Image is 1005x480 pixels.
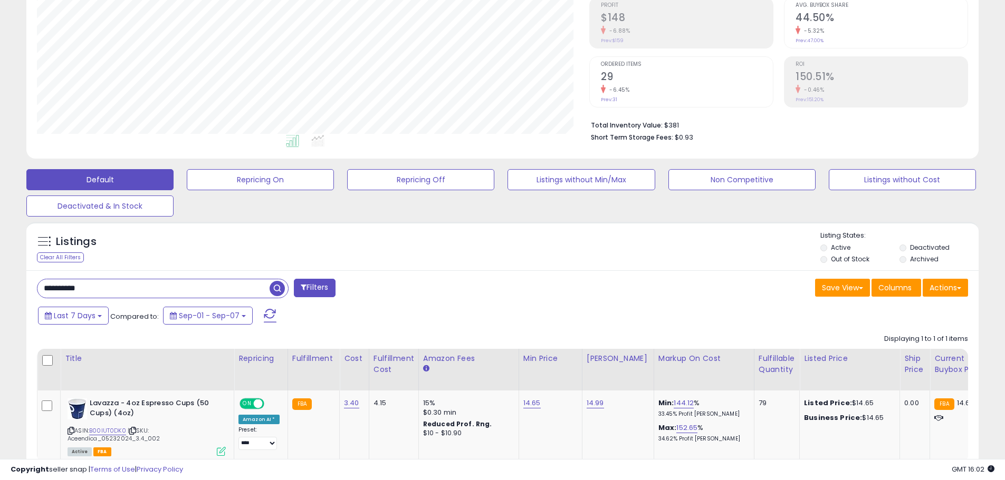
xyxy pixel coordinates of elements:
[658,423,677,433] b: Max:
[904,353,925,375] div: Ship Price
[93,447,111,456] span: FBA
[957,398,974,408] span: 14.65
[759,353,795,375] div: Fulfillable Quantity
[601,96,617,103] small: Prev: 31
[587,353,649,364] div: [PERSON_NAME]
[675,132,693,142] span: $0.93
[872,279,921,297] button: Columns
[26,195,174,217] button: Deactivated & In Stock
[923,279,968,297] button: Actions
[90,398,218,420] b: Lavazza - 4oz Espresso Cups (50 Cups) (4oz)
[815,279,870,297] button: Save View
[804,413,892,423] div: $14.65
[238,353,283,364] div: Repricing
[759,398,791,408] div: 79
[796,3,968,8] span: Avg. Buybox Share
[90,464,135,474] a: Terms of Use
[820,231,979,241] p: Listing States:
[601,12,773,26] h2: $148
[374,398,410,408] div: 4.15
[238,415,280,424] div: Amazon AI *
[89,426,126,435] a: B00IUT0DK0
[910,243,950,252] label: Deactivated
[878,282,912,293] span: Columns
[523,398,541,408] a: 14.65
[800,86,824,94] small: -0.46%
[347,169,494,190] button: Repricing Off
[934,398,954,410] small: FBA
[187,169,334,190] button: Repricing On
[796,71,968,85] h2: 150.51%
[676,423,697,433] a: 152.65
[110,311,159,321] span: Compared to:
[344,398,359,408] a: 3.40
[423,364,429,374] small: Amazon Fees.
[796,62,968,67] span: ROI
[11,465,183,475] div: seller snap | |
[294,279,335,297] button: Filters
[884,334,968,344] div: Displaying 1 to 1 of 1 items
[523,353,578,364] div: Min Price
[56,234,97,249] h5: Listings
[601,37,624,44] small: Prev: $159
[601,71,773,85] h2: 29
[804,398,892,408] div: $14.65
[587,398,604,408] a: 14.99
[241,399,254,408] span: ON
[601,62,773,67] span: Ordered Items
[831,254,869,263] label: Out of Stock
[804,413,862,423] b: Business Price:
[292,398,312,410] small: FBA
[591,133,673,142] b: Short Term Storage Fees:
[658,410,746,418] p: 33.45% Profit [PERSON_NAME]
[601,3,773,8] span: Profit
[910,254,939,263] label: Archived
[68,426,160,442] span: | SKU: Aceendica_05232024_3.4_002
[658,398,746,418] div: %
[423,408,511,417] div: $0.30 min
[804,398,852,408] b: Listed Price:
[423,429,511,438] div: $10 - $10.90
[163,307,253,325] button: Sep-01 - Sep-07
[658,423,746,443] div: %
[179,310,240,321] span: Sep-01 - Sep-07
[668,169,816,190] button: Non Competitive
[591,121,663,130] b: Total Inventory Value:
[68,447,92,456] span: All listings currently available for purchase on Amazon
[796,37,824,44] small: Prev: 47.00%
[796,12,968,26] h2: 44.50%
[654,349,754,390] th: The percentage added to the cost of goods (COGS) that forms the calculator for Min & Max prices.
[344,353,365,364] div: Cost
[606,86,629,94] small: -6.45%
[804,353,895,364] div: Listed Price
[952,464,994,474] span: 2025-09-15 16:02 GMT
[68,398,226,455] div: ASIN:
[68,398,87,419] img: 41x1Ss6PsrL._SL40_.jpg
[37,252,84,262] div: Clear All Filters
[263,399,280,408] span: OFF
[796,96,824,103] small: Prev: 151.20%
[591,118,960,131] li: $381
[292,353,335,364] div: Fulfillment
[934,353,989,375] div: Current Buybox Price
[658,353,750,364] div: Markup on Cost
[800,27,824,35] small: -5.32%
[606,27,630,35] small: -6.88%
[904,398,922,408] div: 0.00
[508,169,655,190] button: Listings without Min/Max
[829,169,976,190] button: Listings without Cost
[831,243,850,252] label: Active
[423,419,492,428] b: Reduced Prof. Rng.
[658,398,674,408] b: Min:
[137,464,183,474] a: Privacy Policy
[54,310,95,321] span: Last 7 Days
[674,398,694,408] a: 144.12
[423,398,511,408] div: 15%
[26,169,174,190] button: Default
[374,353,414,375] div: Fulfillment Cost
[38,307,109,325] button: Last 7 Days
[423,353,514,364] div: Amazon Fees
[11,464,49,474] strong: Copyright
[658,435,746,443] p: 34.62% Profit [PERSON_NAME]
[65,353,229,364] div: Title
